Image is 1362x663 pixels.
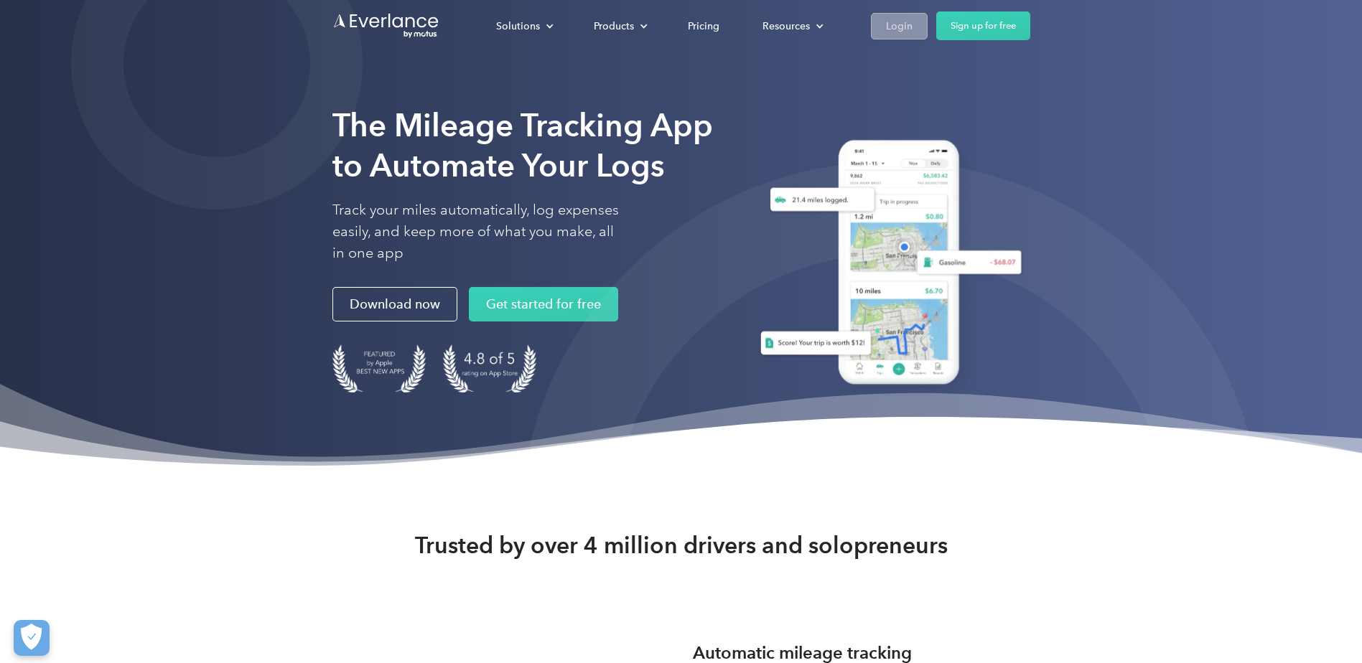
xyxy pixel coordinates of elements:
strong: The Mileage Tracking App to Automate Your Logs [332,106,713,184]
img: 4.9 out of 5 stars on the app store [443,344,536,392]
div: Resources [748,14,835,39]
p: Track your miles automatically, log expenses easily, and keep more of what you make, all in one app [332,199,620,264]
a: Get started for free [469,287,618,321]
a: Login [871,13,928,39]
a: Go to homepage [332,12,440,39]
div: Resources [762,17,810,35]
div: Products [579,14,659,39]
div: Login [886,17,913,35]
img: Everlance, mileage tracker app, expense tracking app [743,129,1030,401]
div: Solutions [496,17,540,35]
div: Pricing [688,17,719,35]
a: Sign up for free [936,11,1030,40]
a: Pricing [673,14,734,39]
div: Products [594,17,634,35]
strong: Trusted by over 4 million drivers and solopreneurs [415,531,948,560]
div: Solutions [482,14,565,39]
img: Badge for Featured by Apple Best New Apps [332,344,426,392]
a: Download now [332,287,457,321]
button: Cookies Settings [14,620,50,656]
